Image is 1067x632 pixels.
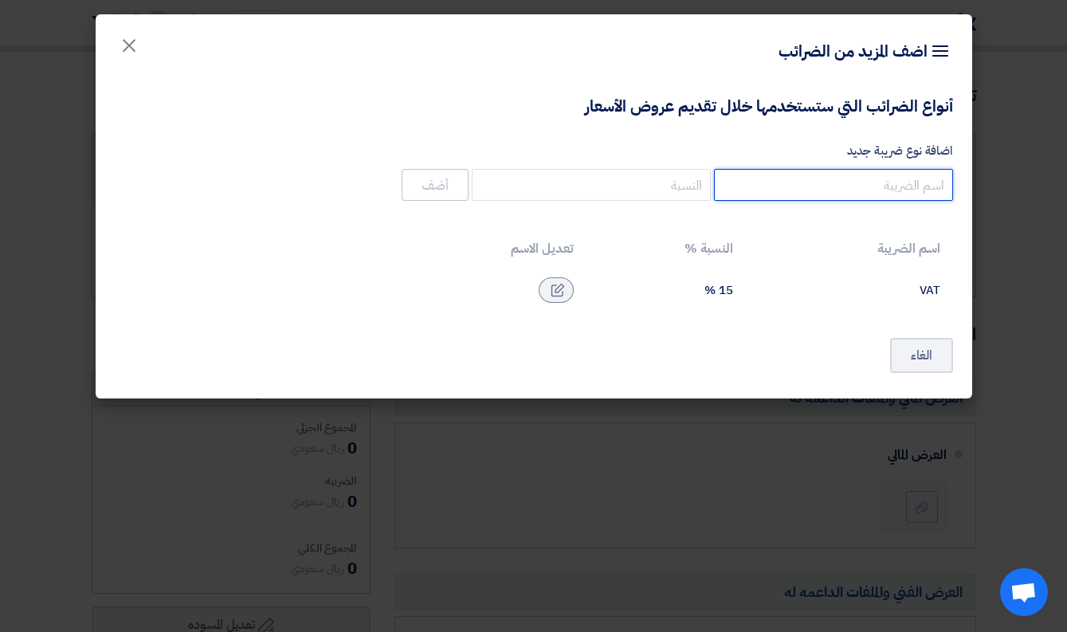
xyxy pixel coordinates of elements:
th: النسبة % [586,230,746,268]
th: اسم الضريبة [746,230,953,268]
button: Close [107,26,151,57]
input: اسم الضريبة [714,169,953,201]
div: Open chat [1000,568,1048,616]
th: تعديل الاسم [115,230,586,268]
h4: أنواع الضرائب التي ستستخدمها خلال تقديم عروض الأسعار [585,96,953,116]
h4: اضف المزيد من الضرائب [779,40,953,62]
button: أضف [402,169,469,201]
td: VAT [746,268,953,312]
label: اضافة نوع ضريبة جديد [115,142,953,160]
div: 15 % [599,283,733,297]
span: × [120,21,139,69]
button: الغاء [890,338,953,373]
input: النسبة [472,169,711,201]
